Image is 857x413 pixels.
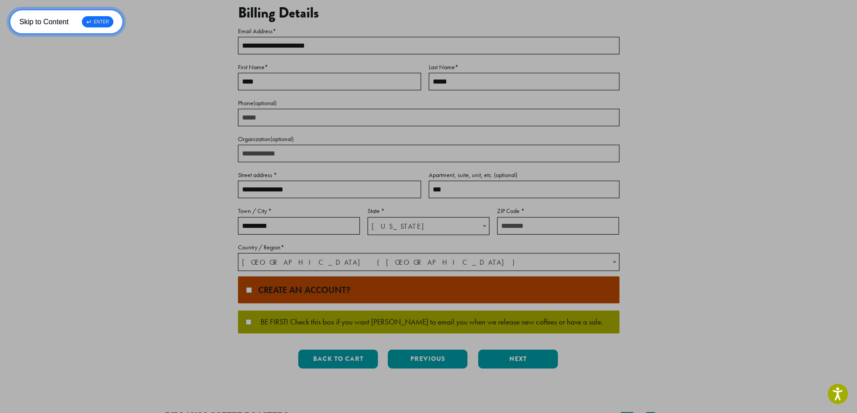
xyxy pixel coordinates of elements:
label: Email Address [238,26,619,37]
label: Last Name [429,62,619,73]
button: Previous [388,350,467,369]
input: Create an account? [246,287,252,293]
span: (optional) [494,171,517,179]
span: Country / Region [238,253,619,271]
button: Next [478,350,558,369]
button: Back to cart [298,350,378,369]
label: Apartment, suite, unit, etc. [429,169,619,181]
label: ZIP Code [497,205,619,217]
span: (optional) [270,135,294,143]
label: Organization [238,133,619,145]
span: United States (US) [238,253,619,271]
span: Create an account? [254,284,350,296]
input: BE FIRST! Check this box if you want [PERSON_NAME] to email you when we release new coffees or ha... [246,319,251,325]
label: Town / City [238,205,360,217]
span: State [368,217,489,235]
h3: Billing Details [238,4,619,22]
label: State [368,205,489,217]
span: California [368,218,489,235]
span: (optional) [253,99,277,107]
span: BE FIRST! Check this box if you want [PERSON_NAME] to email you when we release new coffees or ha... [251,318,603,326]
label: First Name [238,62,421,73]
label: Street address [238,169,421,181]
